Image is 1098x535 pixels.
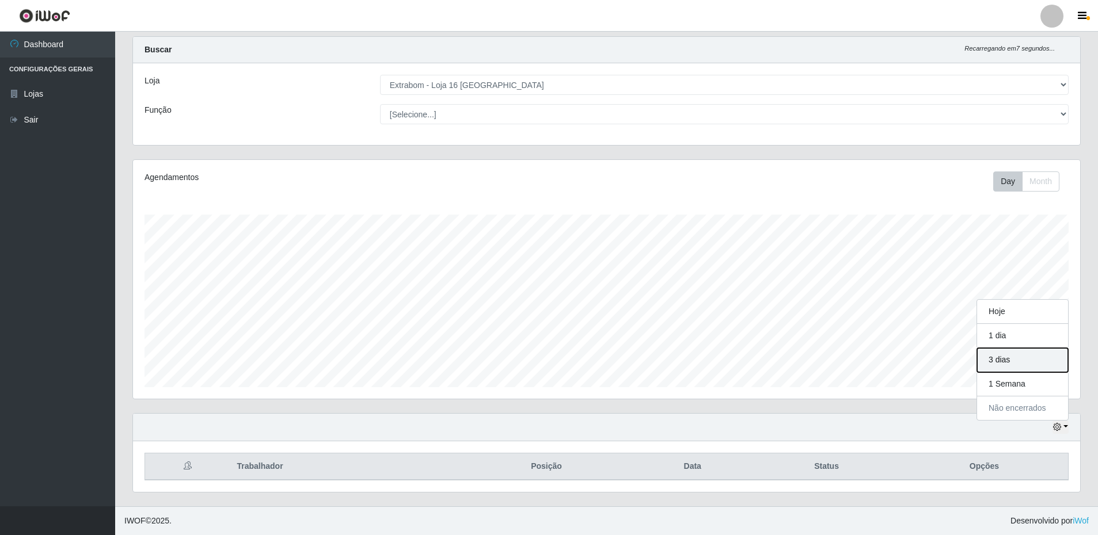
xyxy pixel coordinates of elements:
[977,396,1068,420] button: Não encerrados
[124,515,172,527] span: © 2025 .
[977,300,1068,324] button: Hoje
[993,171,1023,192] button: Day
[1073,516,1089,525] a: iWof
[964,45,1055,52] i: Recarregando em 7 segundos...
[977,324,1068,348] button: 1 dia
[977,372,1068,396] button: 1 Semana
[1010,515,1089,527] span: Desenvolvido por
[124,516,146,525] span: IWOF
[993,171,1059,192] div: First group
[145,75,159,87] label: Loja
[753,453,901,480] th: Status
[230,453,460,480] th: Trabalhador
[145,171,519,184] div: Agendamentos
[461,453,633,480] th: Posição
[993,171,1069,192] div: Toolbar with button groups
[632,453,753,480] th: Data
[145,104,172,116] label: Função
[145,45,172,54] strong: Buscar
[1022,171,1059,192] button: Month
[977,348,1068,372] button: 3 dias
[19,9,70,23] img: CoreUI Logo
[901,453,1069,480] th: Opções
